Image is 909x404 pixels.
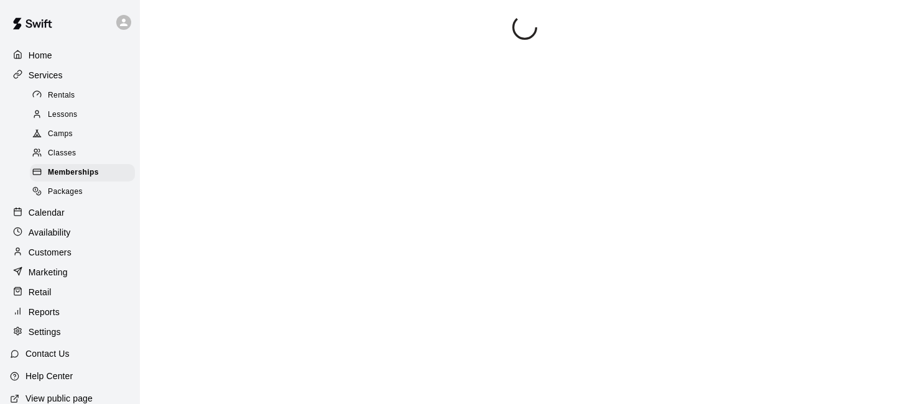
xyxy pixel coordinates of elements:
[29,306,60,318] p: Reports
[10,223,130,242] a: Availability
[30,106,135,124] div: Lessons
[10,323,130,341] a: Settings
[29,266,68,278] p: Marketing
[10,203,130,222] a: Calendar
[29,286,52,298] p: Retail
[48,167,99,179] span: Memberships
[48,147,76,160] span: Classes
[30,164,135,181] div: Memberships
[29,226,71,239] p: Availability
[29,49,52,62] p: Home
[30,183,135,201] div: Packages
[48,90,75,102] span: Rentals
[29,206,65,219] p: Calendar
[10,243,130,262] a: Customers
[30,183,140,202] a: Packages
[48,186,83,198] span: Packages
[30,86,140,105] a: Rentals
[30,105,140,124] a: Lessons
[30,126,135,143] div: Camps
[25,370,73,382] p: Help Center
[48,128,73,140] span: Camps
[30,144,140,163] a: Classes
[30,145,135,162] div: Classes
[10,263,130,282] a: Marketing
[10,303,130,321] a: Reports
[25,347,70,360] p: Contact Us
[10,66,130,85] a: Services
[30,87,135,104] div: Rentals
[10,46,130,65] a: Home
[48,109,78,121] span: Lessons
[29,246,72,259] p: Customers
[30,125,140,144] a: Camps
[29,326,61,338] p: Settings
[30,163,140,183] a: Memberships
[10,283,130,301] a: Retail
[29,69,63,81] p: Services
